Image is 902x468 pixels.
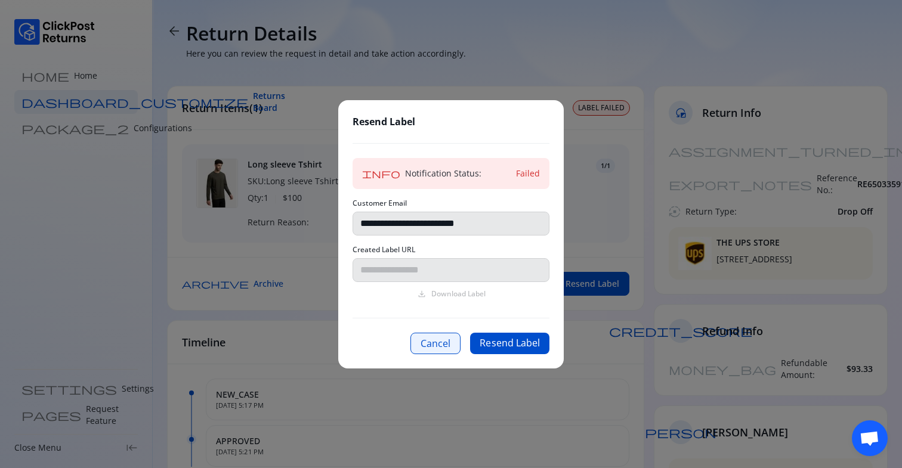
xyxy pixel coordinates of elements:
button: Resend Label [470,333,549,354]
button: Cancel [410,333,461,354]
span: Failed [516,168,540,179]
label: Customer Email [353,199,407,208]
span: info [362,169,400,178]
div: Open chat [852,420,888,456]
span: Resend Label [353,115,415,128]
span: Notification Status: [405,168,511,179]
label: Created Label URL [353,245,415,255]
